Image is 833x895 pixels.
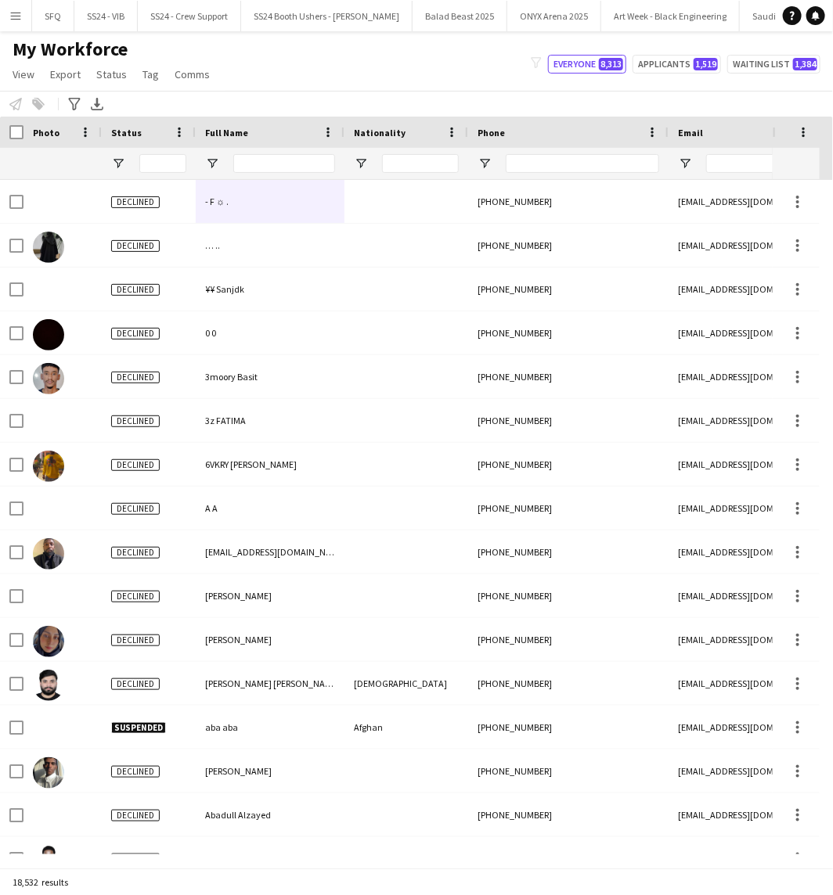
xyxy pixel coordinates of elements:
[233,154,335,173] input: Full Name Filter Input
[468,706,669,749] div: [PHONE_NUMBER]
[468,530,669,573] div: [PHONE_NUMBER]
[344,837,468,880] div: Chadian
[111,284,160,296] span: Declined
[111,459,160,471] span: Declined
[111,196,160,208] span: Declined
[111,503,160,515] span: Declined
[468,355,669,398] div: [PHONE_NUMBER]
[548,55,626,74] button: Everyone8,313
[139,154,186,173] input: Status Filter Input
[633,55,721,74] button: Applicants1,519
[344,706,468,749] div: Afghan
[354,127,406,138] span: Nationality
[175,67,210,81] span: Comms
[478,156,492,171] button: Open Filter Menu
[468,618,669,661] div: [PHONE_NUMBER]
[111,591,160,602] span: Declined
[205,196,229,207] span: - F ☼ .
[468,837,669,880] div: [PHONE_NUMBER]
[33,845,64,876] img: Abakar abdrhmane
[205,678,340,689] span: [PERSON_NAME] [PERSON_NAME]
[111,678,160,690] span: Declined
[111,240,160,252] span: Declined
[468,749,669,793] div: [PHONE_NUMBER]
[205,765,272,777] span: [PERSON_NAME]
[205,415,246,426] span: 3z FATIMA
[468,443,669,486] div: [PHONE_NUMBER]
[111,766,160,778] span: Declined
[205,634,272,645] span: [PERSON_NAME]
[44,64,87,84] a: Export
[205,458,297,470] span: 6VKRY [PERSON_NAME]
[33,538,64,570] img: A7naf77@gmail.com ahnaf
[205,327,216,339] span: 0 0
[793,58,817,70] span: 1,384
[33,670,64,701] img: Aaqib Aziz Mohammad
[205,590,272,602] span: [PERSON_NAME]
[601,1,740,31] button: Art Week - Black Engineering
[599,58,623,70] span: 8,313
[111,547,160,559] span: Declined
[13,67,34,81] span: View
[111,722,166,734] span: Suspended
[111,127,142,138] span: Status
[6,64,41,84] a: View
[694,58,718,70] span: 1,519
[507,1,601,31] button: ONYX Arena 2025
[142,67,159,81] span: Tag
[111,156,125,171] button: Open Filter Menu
[205,502,218,514] span: A A
[506,154,659,173] input: Phone Filter Input
[111,854,160,865] span: Declined
[32,1,74,31] button: SFQ
[413,1,507,31] button: Balad Beast 2025
[468,268,669,311] div: [PHONE_NUMBER]
[96,67,127,81] span: Status
[33,451,64,482] img: 6VKRY Abdullah
[33,319,64,350] img: 0 0
[468,399,669,442] div: [PHONE_NUMBER]
[138,1,241,31] button: SS24 - Crew Support
[344,662,468,705] div: [DEMOGRAPHIC_DATA]
[33,757,64,789] img: Abaas Mohammed
[382,154,459,173] input: Nationality Filter Input
[33,232,64,263] img: … ..
[111,328,160,340] span: Declined
[468,180,669,223] div: [PHONE_NUMBER]
[88,95,106,113] app-action-btn: Export XLSX
[65,95,84,113] app-action-btn: Advanced filters
[468,311,669,354] div: [PHONE_NUMBER]
[354,156,368,171] button: Open Filter Menu
[205,239,220,251] span: … ..
[111,634,160,646] span: Declined
[205,853,272,864] span: [PERSON_NAME]
[33,127,59,138] span: Photo
[678,156,692,171] button: Open Filter Menu
[468,574,669,617] div: [PHONE_NUMBER]
[168,64,216,84] a: Comms
[468,793,669,836] div: [PHONE_NUMBER]
[74,1,138,31] button: SS24 - VIB
[50,67,81,81] span: Export
[727,55,820,74] button: Waiting list1,384
[33,363,64,394] img: 3moory Basit
[136,64,165,84] a: Tag
[205,809,271,821] span: Abadull Alzayed
[33,626,64,657] img: Aalaa Almaimani
[241,1,413,31] button: SS24 Booth Ushers - [PERSON_NAME]
[13,38,128,61] span: My Workforce
[678,127,703,138] span: Email
[468,224,669,267] div: [PHONE_NUMBER]
[478,127,505,138] span: Phone
[111,372,160,383] span: Declined
[90,64,133,84] a: Status
[205,546,372,558] span: [EMAIL_ADDRESS][DOMAIN_NAME] ahnaf
[205,721,238,733] span: aba aba
[205,283,244,295] span: ¥¥ Sanjdk
[111,415,160,427] span: Declined
[468,662,669,705] div: [PHONE_NUMBER]
[111,810,160,821] span: Declined
[205,156,219,171] button: Open Filter Menu
[468,487,669,530] div: [PHONE_NUMBER]
[205,127,248,138] span: Full Name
